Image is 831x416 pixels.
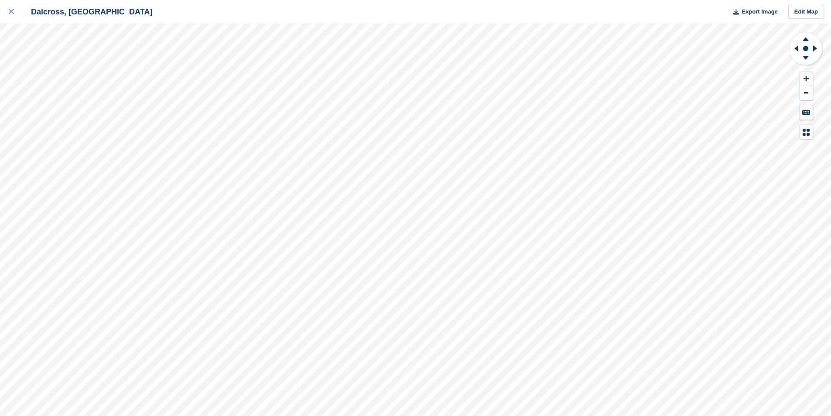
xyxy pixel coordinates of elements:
div: Dalcross, [GEOGRAPHIC_DATA] [23,7,152,17]
button: Export Image [728,5,778,19]
button: Zoom In [800,72,813,86]
button: Zoom Out [800,86,813,100]
span: Export Image [742,7,777,16]
button: Map Legend [800,125,813,139]
a: Edit Map [788,5,824,19]
button: Keyboard Shortcuts [800,105,813,120]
